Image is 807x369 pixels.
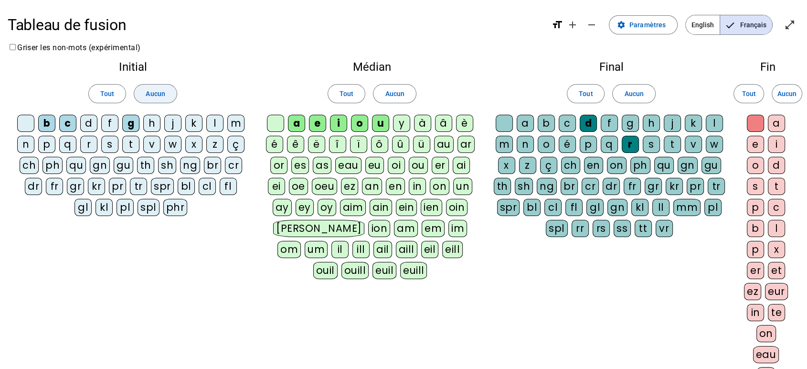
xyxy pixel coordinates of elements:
div: n [517,136,534,153]
div: sh [515,178,533,195]
div: spr [497,199,520,216]
div: tr [130,178,147,195]
span: Aucun [624,88,643,99]
button: Tout [733,84,764,103]
div: bl [523,199,541,216]
div: am [394,220,418,237]
div: p [580,136,597,153]
div: sh [158,157,176,174]
span: Français [720,15,772,34]
div: o [538,136,555,153]
button: Aucun [612,84,655,103]
div: as [313,157,331,174]
button: Aucun [373,84,416,103]
div: c [59,115,76,132]
div: û [392,136,409,153]
div: vr [656,220,673,237]
div: em [422,220,445,237]
div: ê [287,136,304,153]
div: ch [20,157,39,174]
div: ez [744,283,761,300]
div: x [498,157,515,174]
div: ein [396,199,417,216]
button: Paramètres [609,15,678,34]
div: kr [88,178,105,195]
div: gu [114,157,133,174]
div: v [143,136,160,153]
div: ain [370,199,392,216]
div: z [206,136,223,153]
div: spr [151,178,174,195]
div: ien [421,199,442,216]
div: cl [544,199,562,216]
div: cl [199,178,216,195]
span: Tout [579,88,593,99]
div: u [372,115,389,132]
div: x [768,241,785,258]
div: h [143,115,160,132]
div: bl [178,178,195,195]
div: er [432,157,449,174]
div: dr [603,178,620,195]
mat-icon: add [567,19,578,31]
div: q [59,136,76,153]
div: ch [561,157,580,174]
div: th [137,157,154,174]
div: o [351,115,368,132]
div: j [664,115,681,132]
mat-icon: settings [617,21,626,29]
div: ay [273,199,292,216]
mat-icon: open_in_full [784,19,796,31]
div: euill [400,262,427,279]
div: p [38,136,55,153]
div: d [768,157,785,174]
div: euil [372,262,396,279]
div: tt [635,220,652,237]
div: tr [708,178,725,195]
div: â [435,115,452,132]
div: kl [631,199,648,216]
div: eau [753,346,779,363]
span: English [686,15,720,34]
div: r [80,136,97,153]
div: rr [572,220,589,237]
div: p [747,241,764,258]
div: ez [341,178,358,195]
div: oeu [312,178,338,195]
div: h [643,115,660,132]
div: gl [586,199,604,216]
div: l [206,115,223,132]
h2: Fin [744,61,792,73]
div: cr [225,157,242,174]
div: oi [388,157,405,174]
h1: Tableau de fusion [8,10,544,40]
div: i [330,115,347,132]
div: il [331,241,349,258]
div: un [453,178,472,195]
div: in [409,178,426,195]
div: fr [624,178,641,195]
div: c [768,199,785,216]
div: eu [365,157,384,174]
div: ouill [341,262,369,279]
div: on [607,157,626,174]
div: ouil [313,262,338,279]
span: Aucun [777,88,796,99]
div: n [17,136,34,153]
div: gr [645,178,662,195]
div: a [288,115,305,132]
div: ng [180,157,200,174]
div: gn [607,199,627,216]
div: g [122,115,139,132]
div: q [601,136,618,153]
div: gl [74,199,92,216]
div: ill [352,241,370,258]
div: s [747,178,764,195]
div: gn [90,157,110,174]
div: l [706,115,723,132]
div: mm [673,199,701,216]
div: î [329,136,346,153]
div: ail [373,241,392,258]
div: es [291,157,309,174]
div: ion [368,220,390,237]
